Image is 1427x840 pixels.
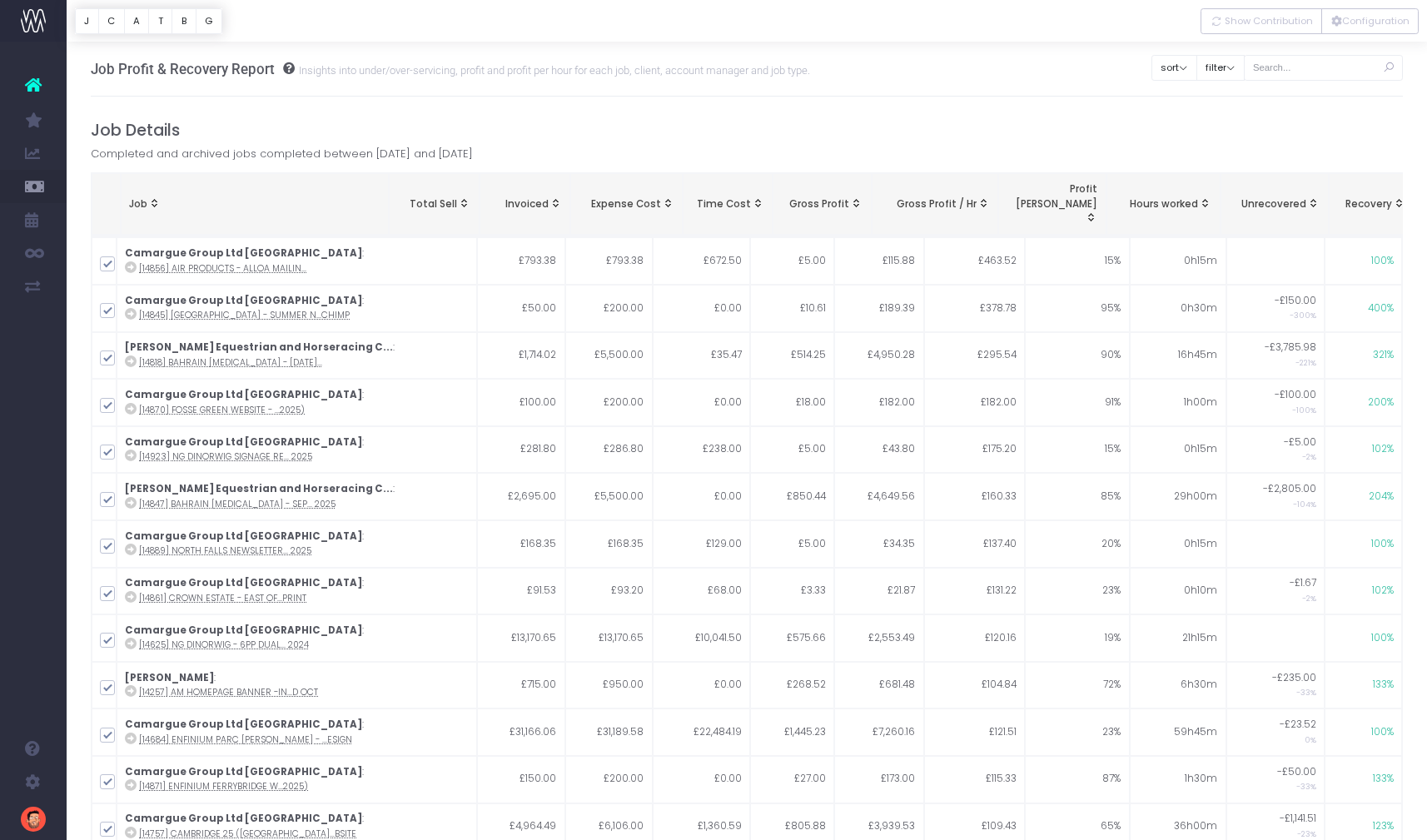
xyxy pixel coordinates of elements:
[477,662,564,709] td: £715.00
[1225,14,1313,28] span: Show Contribution
[410,197,457,212] span: Total Sell
[1130,426,1226,474] td: 0h15m
[148,8,172,34] button: T
[1275,388,1316,403] span: -£100.00
[1130,708,1226,756] td: 59h45m
[653,708,750,756] td: £22,484.19
[924,756,1025,803] td: £115.33
[139,404,305,416] abbr: [14870] Fosse Green Website - Maintenance + Patching updates (SEPT 2025)
[1130,379,1226,426] td: 1h00m
[1115,197,1211,212] div: Hours worked
[1025,662,1129,709] td: 72%
[117,520,478,568] td: :
[565,285,654,332] td: £200.00
[117,614,478,662] td: :
[1272,671,1316,686] span: -£235.00
[565,426,654,474] td: £286.80
[1290,307,1316,321] small: -300%
[653,473,750,520] td: £0.00
[1130,520,1226,568] td: 0h15m
[1221,173,1329,236] th: Example 1: under servicedTotal Sell = £4500Invoiced = £4000Unrecovered = £500Example 2: over serv...
[75,8,222,34] div: Vertical button group
[1025,473,1129,520] td: 85%
[1295,355,1316,368] small: -221%
[653,379,750,426] td: £0.00
[1373,819,1394,834] span: 123%
[1196,55,1245,81] button: filter
[653,237,750,285] td: £672.50
[565,237,654,285] td: £793.38
[998,173,1106,236] th: Profit Margin: activate to sort column ascending
[121,173,389,236] th: Job: activate to sort column ascending
[1368,395,1394,410] span: 200%
[1284,435,1316,450] span: -£5.00
[924,473,1025,520] td: £160.33
[125,388,362,401] strong: Camargue Group Ltd [GEOGRAPHIC_DATA]
[125,482,393,495] strong: [PERSON_NAME] Equestrian and Horseracing C...
[653,332,750,380] td: £35.47
[1025,426,1129,474] td: 15%
[117,379,478,426] td: :
[924,426,1025,474] td: £175.20
[834,473,924,520] td: £4,649.56
[683,173,773,236] th: Time Cost: activate to sort column ascending
[924,237,1025,285] td: £463.52
[565,662,654,709] td: £950.00
[1296,778,1316,792] small: -33%
[477,568,564,615] td: £91.53
[750,568,834,615] td: £3.33
[1293,496,1316,509] small: -104%
[196,8,222,34] button: G
[1025,614,1129,662] td: 19%
[1025,520,1129,568] td: 20%
[591,197,661,212] span: Expense Cost
[389,173,480,236] th: Total Sell: activate to sort column ascending
[139,639,309,651] abbr: [14625] NG Dinorwig - 6pp Dual Lang Newsletter - Summer 2024
[750,662,834,709] td: £268.52
[1275,294,1316,309] span: -£150.00
[139,450,312,463] abbr: [14923] NG Dinorwig Signage Reprint - Sept 2025
[21,807,46,832] img: images/default_profile_image.png
[172,8,196,34] button: B
[1106,173,1221,236] th: Hours worked: activate to sort column ascending
[834,237,924,285] td: £115.88
[75,8,99,34] button: J
[139,309,350,321] abbr: [14845] North Falls - Summer Newsletter Mailchimp
[750,237,834,285] td: £5.00
[125,340,393,354] strong: [PERSON_NAME] Equestrian and Horseracing C...
[750,379,834,426] td: £18.00
[477,285,564,332] td: £50.00
[1372,442,1394,457] span: 102%
[125,718,362,731] strong: Camargue Group Ltd [GEOGRAPHIC_DATA]
[1130,332,1226,380] td: 16h45m
[750,756,834,803] td: £27.00
[750,520,834,568] td: £5.00
[834,662,924,709] td: £681.48
[139,592,306,604] abbr: [14861] Crown Estate - East of Luton - Kit Card Reprint
[125,246,362,260] strong: Camargue Group Ltd [GEOGRAPHIC_DATA]
[1025,756,1129,803] td: 87%
[1130,756,1226,803] td: 1h30m
[489,197,562,212] div: Invoiced
[1329,173,1414,236] th: Recovery: activate to sort column ascending
[117,237,478,285] td: :
[139,780,308,793] abbr: [14871] Enfinium Ferrybridge Website - Maintenance + Patching updates (SEPT 2025)
[924,379,1025,426] td: £182.00
[1007,182,1097,211] span: Profit [PERSON_NAME]
[789,197,849,212] span: Gross Profit
[924,614,1025,662] td: £120.16
[653,426,750,474] td: £238.00
[125,624,362,637] strong: Camargue Group Ltd [GEOGRAPHIC_DATA]
[1371,725,1394,740] span: 100%
[834,614,924,662] td: £2,553.49
[125,671,214,684] strong: [PERSON_NAME]
[565,473,654,520] td: £5,500.00
[139,356,322,369] abbr: [14818] Bahrain Retainer - August 2025
[653,285,750,332] td: £0.00
[139,262,306,275] abbr: [14856] Air Products - Alloa mailing
[1130,237,1226,285] td: 0h15m
[750,614,834,662] td: £575.66
[565,332,654,380] td: £5,500.00
[1201,8,1322,34] button: Show Contribution
[1025,285,1129,332] td: 95%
